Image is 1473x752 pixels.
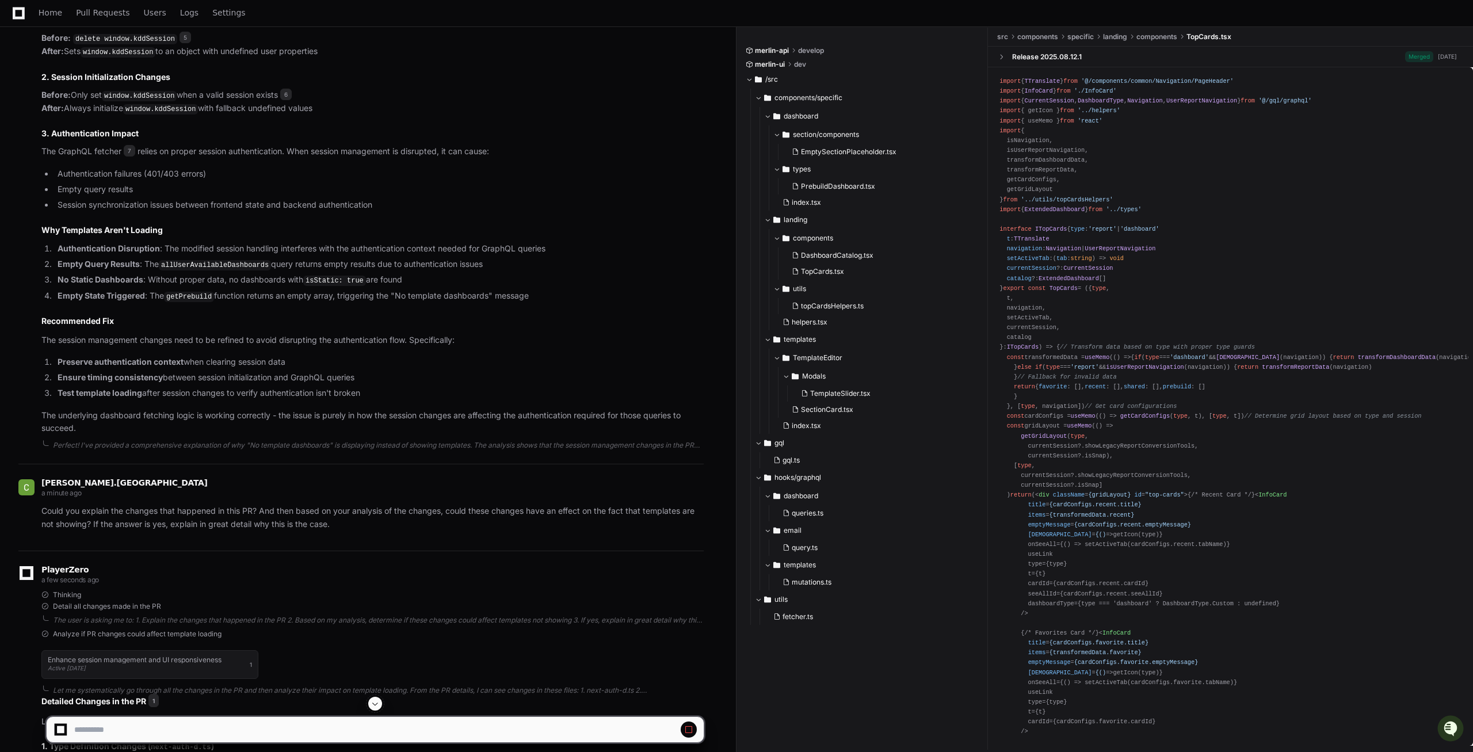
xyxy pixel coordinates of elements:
[1071,433,1085,440] span: type
[796,385,972,402] button: TemplateSlider.tsx
[1028,511,1046,518] span: items
[58,243,160,253] strong: Authentication Disruption
[41,90,71,100] strong: Before:
[1024,78,1060,85] span: TTranslate
[115,121,139,129] span: Pylon
[1096,531,1106,538] span: {()
[764,521,979,540] button: email
[764,593,771,606] svg: Directory
[1028,669,1092,676] span: [DEMOGRAPHIC_DATA]
[54,387,704,400] li: after session changes to verify authentication isn't broken
[1078,472,1188,479] span: showLegacyReportConversionTools
[769,609,972,625] button: fetcher.ts
[1056,255,1092,262] span: :
[999,78,1021,85] span: import
[801,405,853,414] span: SectionCard.tsx
[792,578,831,587] span: mutations.ts
[41,224,704,236] h2: Why Templates Aren't Loading
[1024,87,1052,94] span: InfoCard
[1170,354,1209,361] span: 'dashboard'
[773,333,780,346] svg: Directory
[773,489,780,503] svg: Directory
[1074,87,1117,94] span: './InfoCard'
[793,165,811,174] span: types
[765,75,778,84] span: /src
[999,629,1198,676] span: < = = = = =>
[1007,343,1039,350] span: ITopCards
[1127,97,1163,104] span: Navigation
[180,32,191,43] span: 5
[1039,383,1067,390] span: favorite
[792,198,821,207] span: index.tsx
[1074,521,1191,528] span: {cardConfigs.recent.emptyMessage}
[41,695,704,709] h2: Detailed Changes in the PR
[1096,422,1113,429] span: () =>
[1074,659,1199,666] span: {cardConfigs.favorite.emptyMessage}
[778,574,972,590] button: mutations.ts
[1163,383,1191,390] span: prebuild
[58,388,142,398] strong: Test template loading
[180,9,199,16] span: Logs
[148,694,159,708] span: 1
[778,194,972,211] button: index.tsx
[41,315,704,327] h2: Recommended Fix
[784,491,818,501] span: dashboard
[774,438,784,448] span: gql
[41,128,704,139] h3: 3. Authentication Impact
[1060,117,1074,124] span: from
[212,9,245,16] span: Settings
[1010,491,1032,498] span: return
[764,91,771,105] svg: Directory
[787,178,972,194] button: PrebuildDashboard.tsx
[773,349,979,367] button: TemplateEditor
[1145,491,1184,498] span: "top-cards"
[54,356,704,369] li: when clearing session data
[54,258,704,272] li: : The query returns empty results due to authentication issues
[773,280,979,298] button: utils
[1120,413,1170,419] span: getCardConfigs
[784,112,818,121] span: dashboard
[1021,403,1035,410] span: type
[54,167,704,181] li: Authentication failures (401/403 errors)
[999,285,1109,351] span: { , t, navigation, setActiveTab, currentSession, catalog }:
[1028,285,1046,292] span: const
[787,247,972,264] button: DashboardCatalog.tsx
[783,456,800,465] span: gql.ts
[1085,383,1106,390] span: recent
[1258,97,1311,104] span: '@/gql/graphql'
[793,353,842,362] span: TemplateEditor
[1103,32,1127,41] span: landing
[1085,442,1195,449] span: showLegacyReportConversionTools
[999,117,1021,124] span: import
[783,128,789,142] svg: Directory
[1007,422,1025,429] span: const
[58,259,140,269] strong: Empty Query Results
[1241,97,1255,104] span: from
[58,357,184,367] strong: Preserve authentication context
[1007,275,1032,282] span: catalog
[1085,354,1109,361] span: useMemo
[159,260,271,270] code: allUserAvailableDashboards
[1145,354,1159,361] span: type
[773,524,780,537] svg: Directory
[764,556,979,574] button: templates
[773,109,780,123] svg: Directory
[1092,285,1106,292] span: type
[1024,97,1074,104] span: CurrentSession
[999,97,1021,104] span: import
[18,479,35,495] img: ACg8ocIMhgArYgx6ZSQUNXU5thzs6UsPf9rb_9nFAWwzqr8JC4dkNA=s96-c
[1245,413,1422,419] span: // Determine grid layout based on type and session
[1028,639,1046,646] span: title
[784,526,802,535] span: email
[12,12,35,35] img: PlayerZero
[773,213,780,227] svg: Directory
[1060,107,1074,114] span: from
[1067,422,1092,429] span: useMemo
[773,125,979,144] button: section/components
[1063,265,1113,272] span: CurrentSession
[1014,383,1035,390] span: return
[58,274,143,284] strong: No Static Dashboards
[54,183,704,196] li: Empty query results
[1035,226,1067,232] span: ITopCards
[755,434,979,452] button: gql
